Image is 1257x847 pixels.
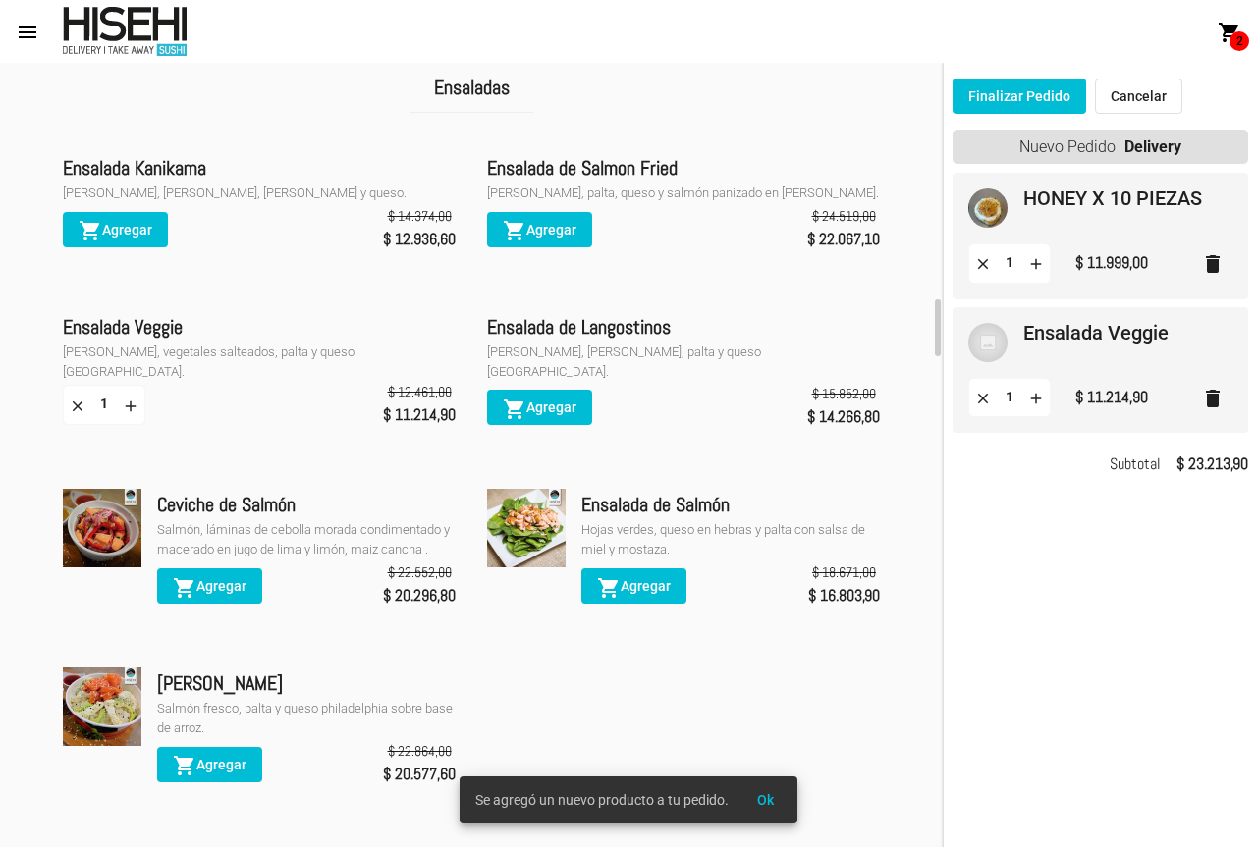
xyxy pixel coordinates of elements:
div: Ensalada de Salmón [581,489,880,520]
mat-icon: shopping_cart [503,219,526,242]
span: Agregar [503,399,576,415]
span: $ 18.671,00 [812,562,876,582]
mat-icon: shopping_cart [173,754,196,777]
button: Cancelar [1095,79,1182,114]
img: 2a2e4fc8-76c4-49c3-8e48-03e4afb00aef.jpeg [968,188,1008,228]
mat-icon: shopping_cart [1218,21,1241,44]
div: [PERSON_NAME], [PERSON_NAME], palta y queso [GEOGRAPHIC_DATA]. [487,343,880,382]
mat-icon: clear [974,389,992,406]
button: Agregar [63,212,168,247]
div: [PERSON_NAME], vegetales salteados, palta y queso [GEOGRAPHIC_DATA]. [63,343,456,382]
span: 2 [1230,31,1249,51]
span: $ 12.936,60 [383,226,456,253]
mat-card-title: HONEY X 10 PIEZAS [1023,188,1202,208]
button: Agregar [487,212,592,247]
span: $ 22.067,10 [807,226,880,253]
button: 2 [1210,12,1249,51]
span: Agregar [173,757,246,772]
button: Agregar [487,390,592,425]
strong: $ 23.213,90 [1176,450,1248,478]
button: Agregar [581,568,686,604]
span: $ 14.266,80 [807,403,880,431]
span: $ 22.864,00 [388,741,452,761]
span: $ 20.296,80 [383,582,456,609]
span: $ 22.552,00 [388,562,452,582]
mat-icon: add [1027,389,1045,406]
span: $ 12.461,00 [388,382,452,401]
div: Ensalada de Langostinos [487,311,880,343]
strong: Delivery [1124,130,1181,164]
div: Ensalada Veggie [63,311,456,343]
mat-icon: add [1027,254,1045,272]
button: Agregar [157,568,262,604]
span: $ 14.374,00 [388,206,452,226]
span: Agregar [173,578,246,594]
mat-card-title: Ensalada Veggie [1023,323,1169,343]
mat-icon: shopping_cart [503,397,526,421]
mat-icon: menu [16,21,39,44]
div: Hojas verdes, queso en hebras y palta con salsa de miel y mostaza. [581,520,880,559]
span: $ 15.852,00 [812,384,876,403]
mat-icon: shopping_cart [79,219,102,242]
div: $ 11.999,00 [1075,249,1148,277]
span: Se agregó un nuevo producto a tu pedido. [475,790,729,810]
img: ee834e06-5dcb-4ef5-923e-14bd65458283.jpg [63,489,141,567]
div: [PERSON_NAME] [157,667,456,699]
img: c9d29581-cb16-42d5-b1cd-c0cc9af9e4d9.jpg [63,667,141,746]
span: $ 24.519,00 [812,206,876,226]
span: $ 16.803,90 [808,582,880,609]
div: Nuevo Pedido [953,130,1248,164]
button: Agregar [157,747,262,782]
span: Agregar [597,578,671,594]
mat-icon: delete [1201,387,1225,410]
span: Ok [757,792,774,808]
div: $ 11.214,90 [1075,384,1148,411]
div: Ensalada Kanikama [63,152,456,184]
mat-icon: delete [1201,252,1225,276]
div: [PERSON_NAME], palta, queso y salmón panizado en [PERSON_NAME]. [487,184,880,203]
mat-icon: clear [974,254,992,272]
div: Salmón fresco, palta y queso philadelphia sobre base de arroz. [157,699,456,738]
span: Agregar [503,222,576,238]
span: $ 11.214,90 [383,401,456,429]
h2: Ensaladas [410,63,533,113]
mat-icon: shopping_cart [173,576,196,600]
img: d5f0e622-df8b-4e3e-8ceb-cd8bef983265.jpg [487,489,566,567]
div: [PERSON_NAME], [PERSON_NAME], [PERSON_NAME] y queso. [63,184,456,203]
div: Salmón, láminas de cebolla morada condimentado y macerado en jugo de lima y limón, maiz cancha . [157,520,456,559]
img: 07c47add-75b0-4ce5-9aba-194f44787723.jpg [968,323,1008,362]
button: Ok [741,782,790,818]
div: Ensalada de Salmon Fried [487,152,880,184]
span: Agregar [79,222,152,238]
span: Subtotal [1110,450,1161,478]
button: Finalizar Pedido [953,79,1086,114]
span: $ 20.577,60 [383,761,456,788]
div: Ceviche de Salmón [157,489,456,520]
mat-icon: add [122,397,139,414]
mat-icon: clear [69,397,86,414]
mat-icon: shopping_cart [597,576,621,600]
